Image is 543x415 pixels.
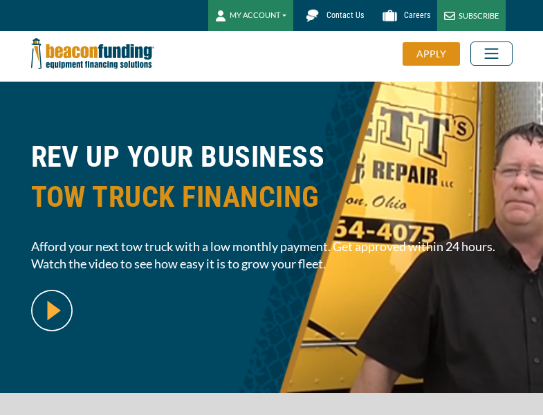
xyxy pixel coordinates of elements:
span: Afford your next tow truck with a low monthly payment. Get approved within 24 hours. Watch the vi... [31,238,513,273]
span: Careers [404,10,430,20]
img: video modal pop-up play button [31,290,73,331]
span: Contact Us [326,10,364,20]
img: Beacon Funding Corporation logo [31,31,154,76]
a: APPLY [403,42,470,66]
button: Toggle navigation [470,41,513,66]
a: Contact Us [293,3,371,28]
img: Beacon Funding chat [300,3,324,28]
h1: REV UP YOUR BUSINESS [31,137,513,228]
a: Careers [371,3,437,28]
img: Beacon Funding Careers [378,3,402,28]
div: APPLY [403,42,460,66]
span: TOW TRUCK FINANCING [31,177,513,217]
